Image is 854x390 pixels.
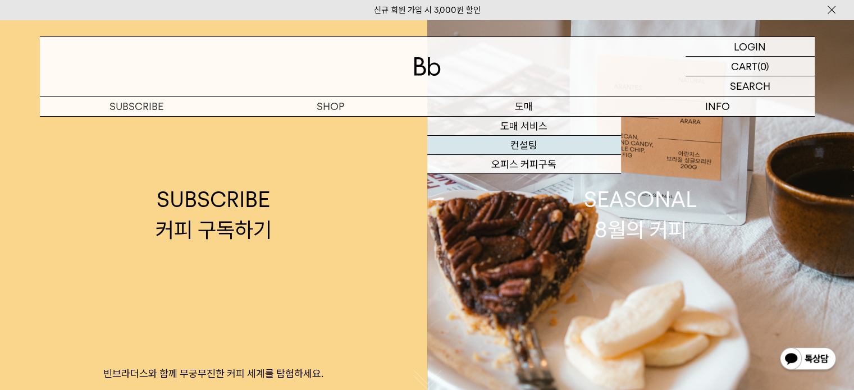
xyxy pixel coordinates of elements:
img: 로고 [414,57,441,76]
p: CART [731,57,757,76]
p: (0) [757,57,769,76]
div: SEASONAL 8월의 커피 [584,185,697,244]
a: 오피스 커피구독 [427,155,621,174]
a: LOGIN [686,37,815,57]
p: INFO [621,97,815,116]
p: 도매 [427,97,621,116]
p: SEARCH [730,76,770,96]
img: 카카오톡 채널 1:1 채팅 버튼 [779,346,837,373]
p: LOGIN [734,37,766,56]
a: 도매 서비스 [427,117,621,136]
a: SUBSCRIBE [40,97,234,116]
a: SHOP [234,97,427,116]
a: 신규 회원 가입 시 3,000원 할인 [374,5,481,15]
a: CART (0) [686,57,815,76]
a: 컨설팅 [427,136,621,155]
div: SUBSCRIBE 커피 구독하기 [156,185,272,244]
